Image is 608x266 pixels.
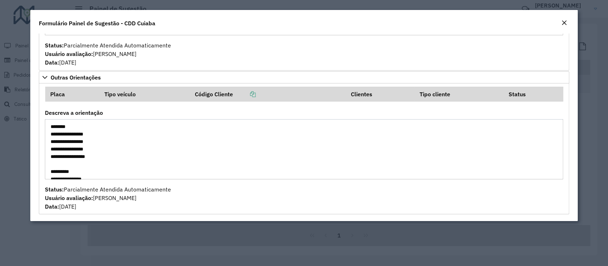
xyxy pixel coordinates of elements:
em: Fechar [561,20,567,26]
th: Clientes [346,87,415,102]
div: Outras Orientações [39,83,569,215]
strong: Status: [45,186,64,193]
strong: Data: [45,203,59,210]
a: Copiar [233,91,256,98]
span: Parcialmente Atendida Automaticamente [PERSON_NAME] [DATE] [45,42,171,66]
th: Status [504,87,563,102]
span: Outras Orientações [51,75,101,80]
button: Close [559,19,569,28]
span: Parcialmente Atendida Automaticamente [PERSON_NAME] [DATE] [45,186,171,210]
th: Código Cliente [190,87,346,102]
h4: Formulário Painel de Sugestão - CDD Cuiaba [39,19,155,27]
th: Tipo cliente [415,87,504,102]
strong: Usuário avaliação: [45,50,93,57]
th: Placa [45,87,99,102]
a: Outras Orientações [39,71,569,83]
th: Tipo veículo [99,87,190,102]
strong: Usuário avaliação: [45,194,93,201]
strong: Status: [45,42,64,49]
strong: Data: [45,59,59,66]
label: Descreva a orientação [45,108,103,117]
